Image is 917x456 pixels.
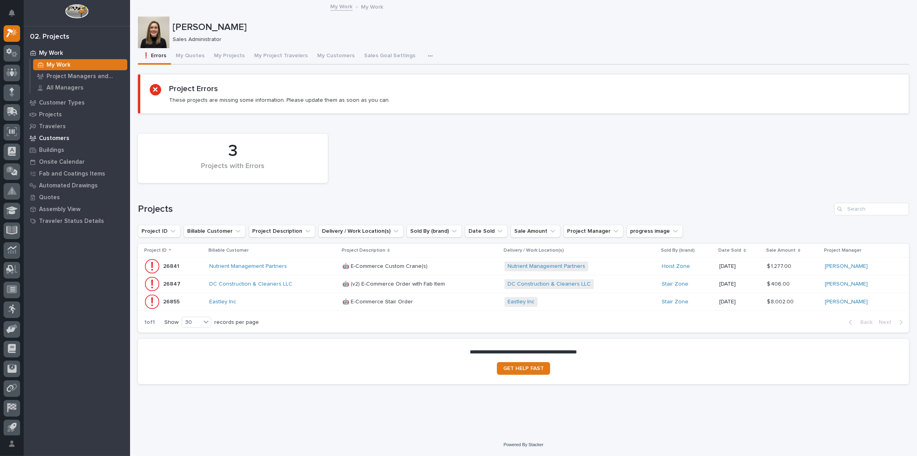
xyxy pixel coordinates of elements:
[825,299,868,305] a: [PERSON_NAME]
[209,299,236,305] a: Eastley Inc
[767,297,796,305] p: $ 8,002.00
[169,97,390,104] p: These projects are missing some information. Please update them as soon as you can.
[662,281,689,288] a: Stair Zone
[497,362,550,375] a: GET HELP FAST
[720,299,761,305] p: [DATE]
[662,299,689,305] a: Stair Zone
[767,262,793,270] p: $ 1,277.00
[151,141,314,161] div: 3
[856,319,872,326] span: Back
[359,48,420,65] button: Sales Goal Settings
[24,97,130,108] a: Customer Types
[164,319,179,326] p: Show
[39,170,105,178] p: Fab and Coatings Items
[249,48,312,65] button: My Project Travelers
[138,48,171,65] button: ❗ Errors
[24,215,130,227] a: Traveler Status Details
[879,319,896,326] span: Next
[824,246,861,255] p: Project Manager
[39,135,69,142] p: Customers
[39,147,64,154] p: Buildings
[318,225,404,237] button: Delivery / Work Location(s)
[564,225,623,237] button: Project Manager
[24,179,130,191] a: Automated Drawings
[361,2,383,11] p: My Work
[766,246,796,255] p: Sale Amount
[407,225,462,237] button: Sold By (brand)
[876,319,909,326] button: Next
[144,246,167,255] p: Project ID
[169,84,218,93] h2: Project Errors
[465,225,508,237] button: Date Sold
[39,206,80,213] p: Assembly View
[24,168,130,179] a: Fab and Coatings Items
[10,9,20,22] div: Notifications
[508,263,585,270] a: Nutrient Management Partners
[208,246,249,255] p: Billable Customer
[173,36,903,43] p: Sales Administrator
[138,293,909,311] tr: 2685526855 Eastley Inc 🤖 E-Commerce Stair Order🤖 E-Commerce Stair Order Eastley Inc Stair Zone [D...
[138,225,180,237] button: Project ID
[825,263,868,270] a: [PERSON_NAME]
[30,33,69,41] div: 02. Projects
[331,2,353,11] a: My Work
[138,313,161,332] p: 1 of 1
[342,262,429,270] p: 🤖 E-Commerce Custom Crane(s)
[151,162,314,179] div: Projects with Errors
[163,297,181,305] p: 26855
[138,275,909,293] tr: 2684726847 DC Construction & Cleaners LLC 🤖 (v2) E-Commerce Order with Fab Item🤖 (v2) E-Commerce ...
[4,5,20,21] button: Notifications
[171,48,209,65] button: My Quotes
[249,225,315,237] button: Project Description
[163,262,181,270] p: 26841
[209,281,292,288] a: DC Construction & Cleaners LLC
[767,279,792,288] p: $ 406.00
[163,279,182,288] p: 26847
[47,73,124,80] p: Project Managers and Engineers
[47,84,84,92] p: All Managers
[719,246,742,255] p: Date Sold
[662,263,690,270] a: Hoist Zone
[342,297,415,305] p: 🤖 E-Commerce Stair Order
[184,225,246,237] button: Billable Customer
[342,246,385,255] p: Project Description
[30,82,130,93] a: All Managers
[720,281,761,288] p: [DATE]
[843,319,876,326] button: Back
[720,263,761,270] p: [DATE]
[182,318,201,327] div: 30
[503,366,544,371] span: GET HELP FAST
[30,71,130,82] a: Project Managers and Engineers
[24,108,130,120] a: Projects
[209,263,287,270] a: Nutrient Management Partners
[214,319,259,326] p: records per page
[508,281,591,288] a: DC Construction & Cleaners LLC
[138,204,831,215] h1: Projects
[173,22,906,33] p: [PERSON_NAME]
[39,182,98,189] p: Automated Drawings
[209,48,249,65] button: My Projects
[825,281,868,288] a: [PERSON_NAME]
[24,203,130,215] a: Assembly View
[834,203,909,215] input: Search
[312,48,359,65] button: My Customers
[30,59,130,70] a: My Work
[24,132,130,144] a: Customers
[24,144,130,156] a: Buildings
[39,123,66,130] p: Travelers
[511,225,560,237] button: Sale Amount
[24,191,130,203] a: Quotes
[39,218,104,225] p: Traveler Status Details
[24,156,130,168] a: Onsite Calendar
[138,258,909,275] tr: 2684126841 Nutrient Management Partners 🤖 E-Commerce Custom Crane(s)🤖 E-Commerce Custom Crane(s) ...
[39,50,63,57] p: My Work
[39,194,60,201] p: Quotes
[504,246,564,255] p: Delivery / Work Location(s)
[39,159,85,166] p: Onsite Calendar
[342,279,446,288] p: 🤖 (v2) E-Commerce Order with Fab Item
[47,62,71,69] p: My Work
[39,111,62,118] p: Projects
[508,299,534,305] a: Eastley Inc
[24,120,130,132] a: Travelers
